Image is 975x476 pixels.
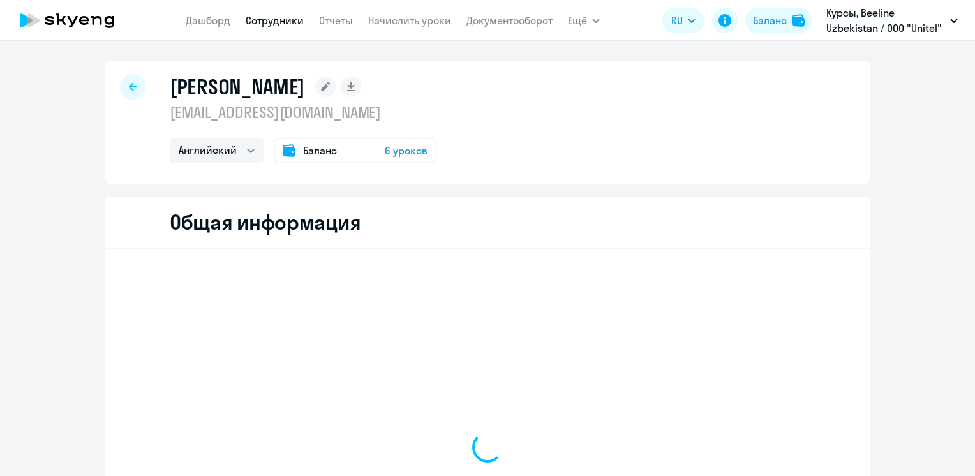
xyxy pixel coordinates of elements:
[568,8,600,33] button: Ещё
[826,5,945,36] p: Курсы, Beeline Uzbekistan / ООО "Unitel"
[368,14,451,27] a: Начислить уроки
[568,13,587,28] span: Ещё
[466,14,553,27] a: Документооборот
[671,13,683,28] span: RU
[385,143,428,158] span: 6 уроков
[662,8,704,33] button: RU
[820,5,964,36] button: Курсы, Beeline Uzbekistan / ООО "Unitel"
[792,14,805,27] img: balance
[319,14,353,27] a: Отчеты
[745,8,812,33] button: Балансbalance
[303,143,337,158] span: Баланс
[186,14,230,27] a: Дашборд
[753,13,787,28] div: Баланс
[170,102,436,123] p: [EMAIL_ADDRESS][DOMAIN_NAME]
[246,14,304,27] a: Сотрудники
[170,74,305,100] h1: [PERSON_NAME]
[170,209,361,235] h2: Общая информация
